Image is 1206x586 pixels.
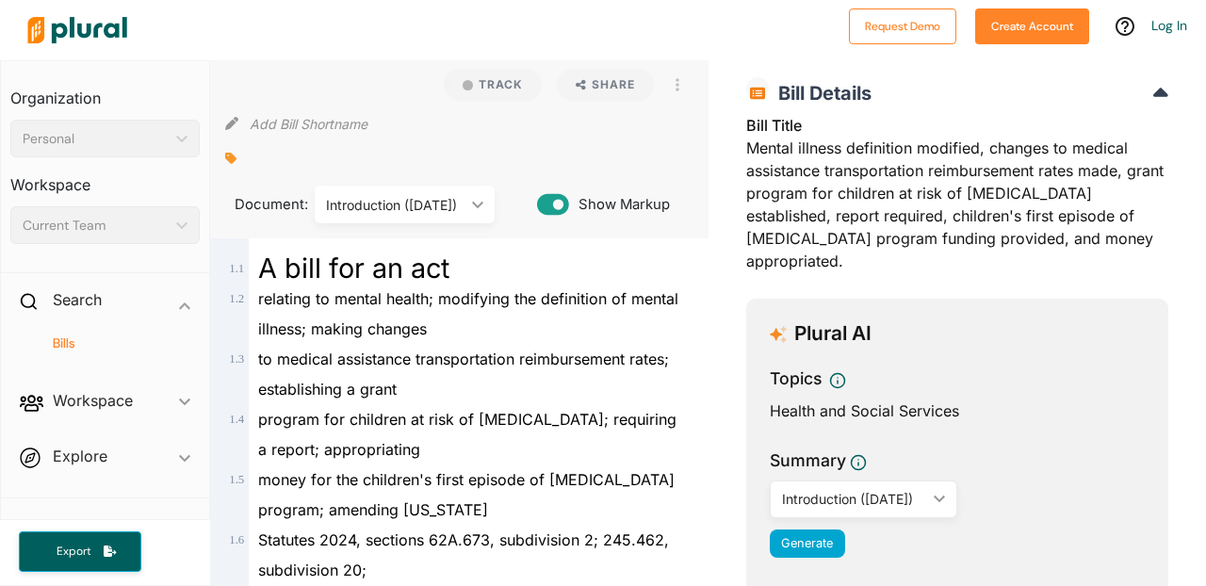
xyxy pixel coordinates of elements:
span: program for children at risk of [MEDICAL_DATA]; requiring a report; appropriating [258,410,676,459]
span: 1 . 6 [229,533,244,546]
button: Track [444,69,542,101]
div: Current Team [23,216,169,236]
span: money for the children's first episode of [MEDICAL_DATA] program; amending [US_STATE] [258,470,675,519]
span: Export [43,544,104,560]
a: Request Demo [849,15,956,35]
span: 1 . 3 [229,352,244,366]
span: to medical assistance transportation reimbursement rates; establishing a grant [258,350,669,399]
div: Introduction ([DATE]) [782,489,926,509]
span: Bill Details [769,82,872,105]
span: Statutes 2024, sections 62A.673, subdivision 2; 245.462, subdivision 20; [258,530,669,579]
button: Create Account [975,8,1089,44]
a: Create Account [975,15,1089,35]
button: Add Bill Shortname [250,108,367,138]
span: A bill for an act [258,252,449,285]
button: Share [557,69,654,101]
h3: Workspace [10,157,200,199]
a: Bills [29,334,190,352]
h3: Topics [770,366,822,391]
div: Add tags [225,144,236,172]
button: Share [549,69,661,101]
span: 1 . 5 [229,473,244,486]
h3: Summary [770,448,846,473]
a: Log In [1151,17,1187,34]
div: Health and Social Services [770,399,1145,422]
span: Show Markup [569,194,670,215]
span: Generate [781,536,833,550]
span: relating to mental health; modifying the definition of mental illness; making changes [258,289,678,338]
span: 1 . 2 [229,292,244,305]
span: 1 . 4 [229,413,244,426]
div: Personal [23,129,169,149]
h3: Plural AI [794,322,872,346]
button: Generate [770,529,845,558]
button: Export [19,531,141,572]
button: Request Demo [849,8,956,44]
div: Mental illness definition modified, changes to medical assistance transportation reimbursement ra... [746,114,1168,284]
span: Document: [225,194,291,215]
div: Introduction ([DATE]) [326,195,464,215]
h3: Bill Title [746,114,1168,137]
h2: Search [53,289,102,310]
span: 1 . 1 [229,262,244,275]
h3: Organization [10,71,200,112]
